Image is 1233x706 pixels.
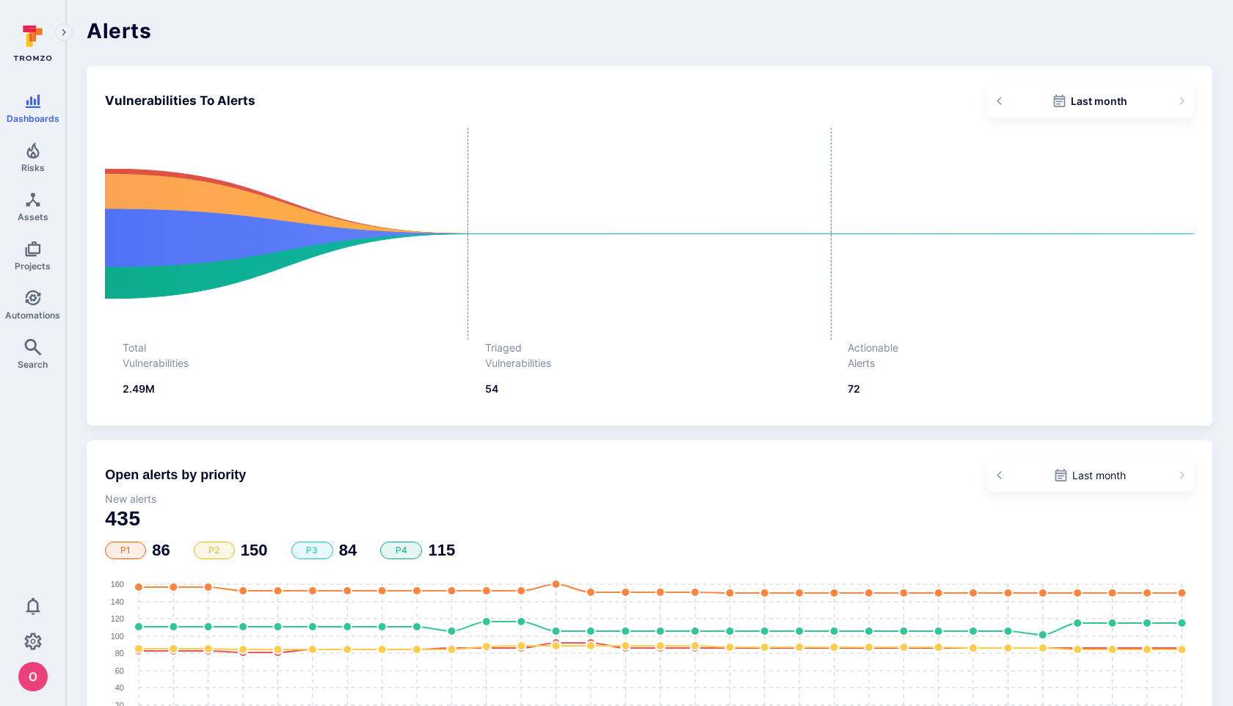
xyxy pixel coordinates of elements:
[428,542,455,559] h3: value
[105,492,1194,506] span: New alerts
[105,542,146,559] span: P1
[241,541,268,559] span: 150
[55,23,73,41] button: Expand navigation menu
[105,507,141,530] span: 435
[5,310,60,321] span: Automations
[194,542,235,559] span: P2
[59,26,69,39] i: Expand navigation menu
[18,359,48,370] span: Search
[115,666,124,675] text: 60
[111,632,124,641] text: 100
[115,683,124,692] text: 40
[105,506,1194,531] h1: total value
[152,542,170,559] h3: value
[115,649,124,658] text: 80
[18,662,48,691] img: ACg8ocJcCe-YbLxGm5tc0PuNRxmgP8aEm0RBXn6duO8aeMVK9zjHhw=s96-c
[1014,467,1168,483] div: Last month
[428,541,455,559] span: 115
[291,542,333,559] span: P3
[18,662,48,691] div: oleg malkov
[15,261,51,272] span: Projects
[111,614,124,623] text: 120
[241,542,268,559] h3: value
[152,541,170,559] span: 86
[18,211,48,222] span: Assets
[339,542,357,559] h3: value
[111,580,124,589] text: 160
[1014,93,1168,109] div: Last month
[339,541,357,559] span: 84
[7,113,59,124] span: Dashboards
[87,21,1212,41] h1: Alerts
[105,466,246,484] h4: Open alerts by priority
[111,597,124,606] text: 140
[21,162,45,173] span: Risks
[380,542,422,559] span: P4
[105,92,255,111] h3: Vulnerabilities To Alerts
